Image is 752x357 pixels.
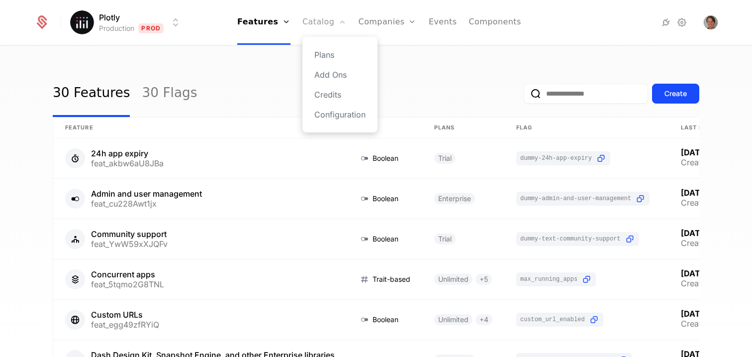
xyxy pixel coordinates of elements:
th: Plans [422,118,504,138]
a: 30 Features [53,70,130,117]
a: Credits [314,89,366,101]
a: Plans [314,49,366,61]
button: Create [652,84,699,104]
span: Plotly [99,11,120,23]
a: Configuration [314,109,366,120]
button: Select environment [73,11,182,33]
button: Open user button [704,15,718,29]
a: Integrations [660,16,672,28]
img: Robert Claus [704,15,718,29]
span: Prod [138,23,164,33]
a: Settings [676,16,688,28]
a: 30 Flags [142,70,197,117]
a: Add Ons [314,69,366,81]
div: Create [664,89,687,99]
th: Type [347,118,422,138]
div: Production [99,23,134,33]
th: Flag [504,118,669,138]
th: Feature [53,118,347,138]
img: Plotly [70,10,94,34]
